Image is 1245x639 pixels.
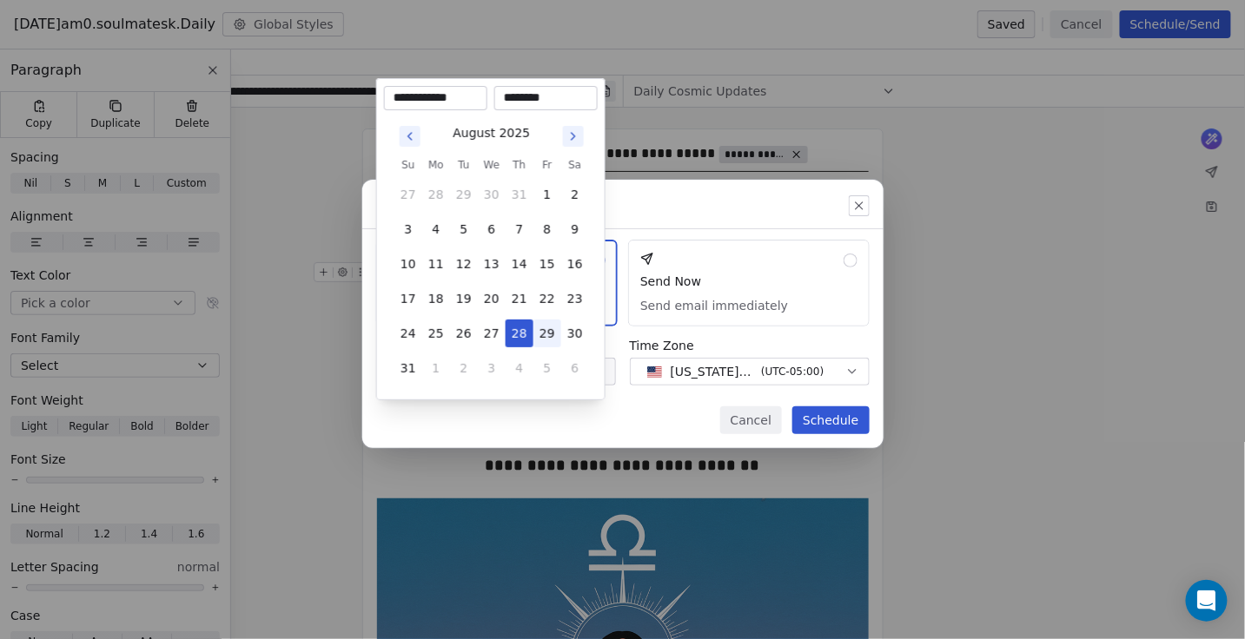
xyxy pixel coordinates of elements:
button: 9 [561,215,589,243]
button: 29 [450,181,478,208]
th: Wednesday [478,156,506,174]
th: Thursday [506,156,533,174]
div: August 2025 [453,124,530,142]
button: 30 [561,319,589,347]
button: 6 [478,215,506,243]
button: 13 [478,250,506,278]
button: 5 [450,215,478,243]
button: 31 [394,354,422,382]
th: Sunday [394,156,422,174]
button: 17 [394,285,422,313]
button: 19 [450,285,478,313]
button: 12 [450,250,478,278]
button: 3 [394,215,422,243]
button: 7 [506,215,533,243]
button: 11 [422,250,450,278]
th: Saturday [561,156,589,174]
button: 4 [422,215,450,243]
button: 10 [394,250,422,278]
button: 25 [422,319,450,347]
th: Friday [533,156,561,174]
button: 24 [394,319,422,347]
button: 18 [422,285,450,313]
th: Monday [422,156,450,174]
button: 14 [506,250,533,278]
button: 8 [533,215,561,243]
button: 3 [478,354,506,382]
button: 20 [478,285,506,313]
button: 28 [506,319,533,347]
button: 29 [533,319,561,347]
button: 1 [533,181,561,208]
button: 2 [450,354,478,382]
button: 1 [422,354,450,382]
th: Tuesday [450,156,478,174]
button: Go to next month [561,124,586,148]
button: 27 [478,319,506,347]
button: 28 [422,181,450,208]
button: 15 [533,250,561,278]
button: 27 [394,181,422,208]
button: 31 [506,181,533,208]
button: 22 [533,285,561,313]
button: 4 [506,354,533,382]
button: 21 [506,285,533,313]
button: 6 [561,354,589,382]
button: 23 [561,285,589,313]
button: 16 [561,250,589,278]
button: 2 [561,181,589,208]
button: 30 [478,181,506,208]
button: Go to previous month [398,124,422,148]
button: 26 [450,319,478,347]
button: 5 [533,354,561,382]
